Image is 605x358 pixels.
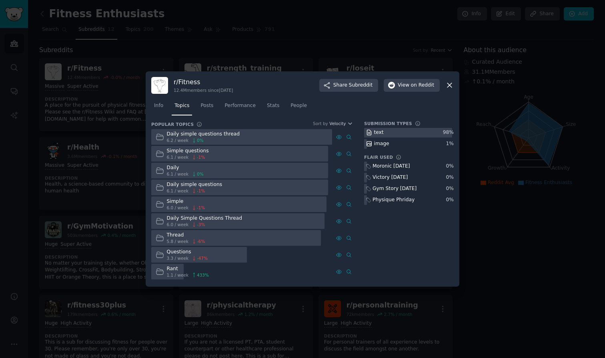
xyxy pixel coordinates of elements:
[167,255,189,261] span: 3.3 / week
[167,154,189,160] span: 6.1 / week
[197,272,209,278] span: 433 %
[167,222,189,227] span: 6.0 / week
[167,131,240,138] div: Daily simple questions thread
[167,265,209,273] div: Rant
[224,102,256,109] span: Performance
[411,82,434,89] span: on Reddit
[197,154,205,160] span: -1 %
[167,181,222,188] div: Daily simple questions
[174,78,233,86] h3: r/ Fitness
[167,198,205,205] div: Simple
[167,138,189,143] span: 6.2 / week
[197,222,205,227] span: -3 %
[154,102,163,109] span: Info
[167,188,189,194] span: 6.1 / week
[174,102,189,109] span: Topics
[288,99,310,116] a: People
[167,232,205,239] div: Thread
[373,185,417,192] div: Gym Story [DATE]
[197,239,205,244] span: -6 %
[290,102,307,109] span: People
[167,239,189,244] span: 5.8 / week
[172,99,192,116] a: Topics
[167,215,242,222] div: Daily Simple Questions Thread
[200,102,213,109] span: Posts
[446,163,454,170] div: 0 %
[197,138,204,143] span: 0 %
[174,87,233,93] div: 12.4M members since [DATE]
[364,154,393,160] h3: Flair Used
[167,249,208,256] div: Questions
[197,171,204,177] span: 0 %
[151,99,166,116] a: Info
[398,82,434,89] span: View
[151,121,194,127] h3: Popular Topics
[313,121,328,126] div: Sort by
[373,196,415,204] div: Physique Phriday
[446,185,454,192] div: 0 %
[264,99,282,116] a: Stats
[167,171,189,177] span: 6.1 / week
[443,129,454,136] div: 98 %
[446,174,454,181] div: 0 %
[151,77,168,94] img: Fitness
[384,79,440,92] button: Viewon Reddit
[374,140,389,148] div: image
[222,99,258,116] a: Performance
[167,205,189,210] span: 6.0 / week
[197,205,205,210] span: -1 %
[197,255,208,261] span: -47 %
[374,129,384,136] div: text
[446,140,454,148] div: 1 %
[167,272,189,278] span: 1.1 / week
[349,82,373,89] span: Subreddit
[333,82,373,89] span: Share
[373,174,408,181] div: Victory [DATE]
[197,188,205,194] span: -1 %
[329,121,353,126] button: Velocity
[198,99,216,116] a: Posts
[319,79,378,92] button: ShareSubreddit
[446,196,454,204] div: 0 %
[167,148,209,155] div: Simple questions
[329,121,346,126] span: Velocity
[373,163,410,170] div: Moronic [DATE]
[364,121,412,126] h3: Submission Types
[167,164,204,172] div: Daily
[267,102,279,109] span: Stats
